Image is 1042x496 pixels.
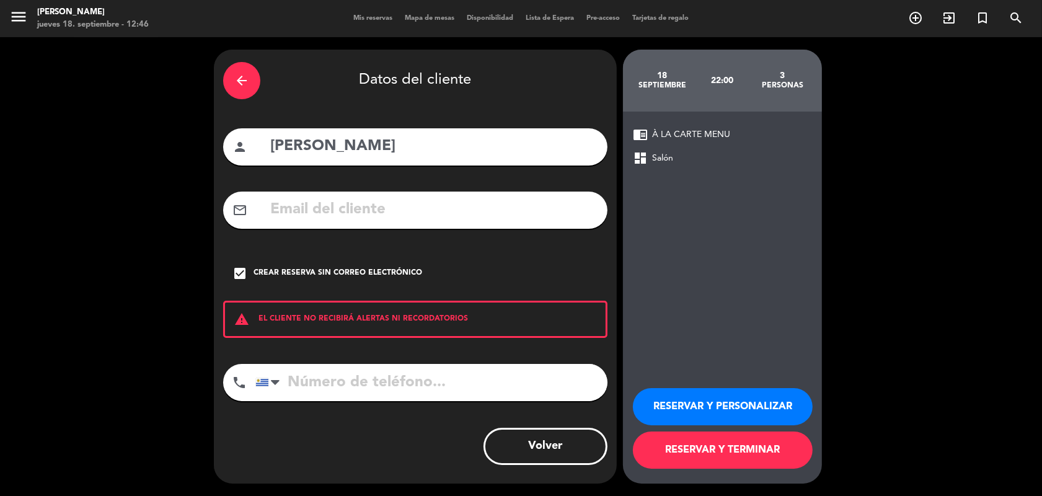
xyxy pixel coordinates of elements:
[633,127,648,142] span: chrome_reader_mode
[652,128,730,142] span: À LA CARTE MENU
[223,59,607,102] div: Datos del cliente
[269,197,598,223] input: Email del cliente
[692,59,753,102] div: 22:00
[633,151,648,166] span: dashboard
[1009,11,1023,25] i: search
[753,81,813,91] div: personas
[975,11,990,25] i: turned_in_not
[632,81,692,91] div: septiembre
[626,15,695,22] span: Tarjetas de regalo
[255,364,607,401] input: Número de teléfono...
[633,432,813,469] button: RESERVAR Y TERMINAR
[483,428,607,465] button: Volver
[633,388,813,425] button: RESERVAR Y PERSONALIZAR
[652,151,673,166] span: Salón
[37,6,149,19] div: [PERSON_NAME]
[9,7,28,30] button: menu
[234,73,249,88] i: arrow_back
[232,203,247,218] i: mail_outline
[347,15,399,22] span: Mis reservas
[942,11,956,25] i: exit_to_app
[223,301,607,338] div: EL CLIENTE NO RECIBIRÁ ALERTAS NI RECORDATORIOS
[580,15,626,22] span: Pre-acceso
[37,19,149,31] div: jueves 18. septiembre - 12:46
[232,266,247,281] i: check_box
[399,15,461,22] span: Mapa de mesas
[908,11,923,25] i: add_circle_outline
[9,7,28,26] i: menu
[461,15,519,22] span: Disponibilidad
[632,71,692,81] div: 18
[254,267,422,280] div: Crear reserva sin correo electrónico
[519,15,580,22] span: Lista de Espera
[256,365,285,401] div: Uruguay: +598
[225,312,258,327] i: warning
[232,375,247,390] i: phone
[232,139,247,154] i: person
[753,71,813,81] div: 3
[269,134,598,159] input: Nombre del cliente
